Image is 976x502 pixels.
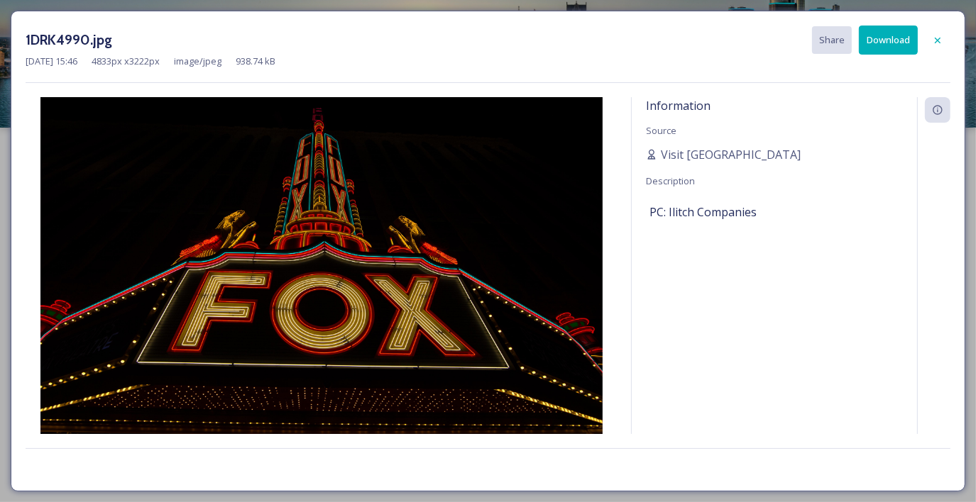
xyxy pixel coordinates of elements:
[661,146,801,163] span: Visit [GEOGRAPHIC_DATA]
[236,55,275,68] span: 938.74 kB
[812,26,852,54] button: Share
[26,30,112,50] h3: 1DRK4990.jpg
[26,55,77,68] span: [DATE] 15:46
[646,124,676,137] span: Source
[174,55,221,68] span: image/jpeg
[859,26,918,55] button: Download
[92,55,160,68] span: 4833 px x 3222 px
[649,203,757,221] span: PC: Ilitch Companies
[646,174,695,187] span: Description
[646,98,711,113] span: Information
[26,97,617,472] img: 1DRK4990.jpg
